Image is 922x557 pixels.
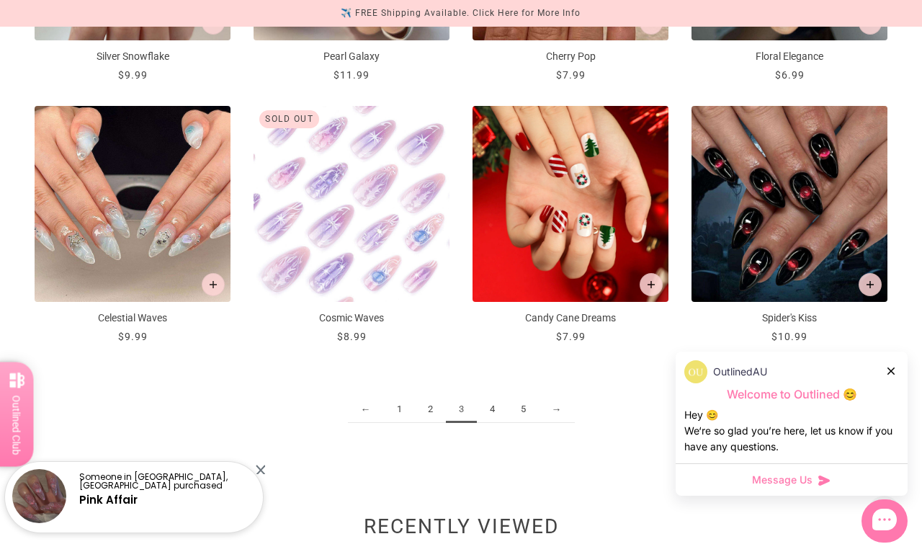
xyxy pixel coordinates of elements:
p: Someone in [GEOGRAPHIC_DATA], [GEOGRAPHIC_DATA] purchased [79,473,251,490]
p: Candy Cane Dreams [473,311,668,326]
span: $8.99 [337,331,367,342]
span: $9.99 [118,331,148,342]
img: data:image/png;base64,iVBORw0KGgoAAAANSUhEUgAAACQAAAAkCAYAAADhAJiYAAAAAXNSR0IArs4c6QAAAERlWElmTU0... [684,360,707,383]
span: Message Us [752,473,813,487]
div: Sold out [259,110,319,128]
a: ← [348,396,384,423]
span: $7.99 [556,331,586,342]
span: 3 [446,396,477,423]
a: 1 [384,396,415,423]
p: Floral Elegance [691,49,887,64]
a: Celestial Waves [35,106,230,344]
p: Pearl Galaxy [254,49,449,64]
span: $11.99 [334,69,370,81]
a: Candy Cane Dreams [473,106,668,344]
a: 5 [508,396,539,423]
span: $9.99 [118,69,148,81]
p: Welcome to Outlined 😊 [684,387,899,402]
a: Spider's Kiss [691,106,887,344]
p: Spider's Kiss [691,311,887,326]
div: Hey 😊 We‘re so glad you’re here, let us know if you have any questions. [684,407,899,455]
button: Add to cart [202,273,225,296]
p: Celestial Waves [35,311,230,326]
a: 4 [477,396,508,423]
p: Silver Snowflake [35,49,230,64]
span: $10.99 [771,331,807,342]
p: Cherry Pop [473,49,668,64]
button: Add to cart [640,273,663,296]
p: OutlinedAU [713,364,767,380]
button: Add to cart [859,273,882,296]
a: → [539,396,575,423]
h2: Recently viewed [35,522,887,538]
p: Cosmic Waves [254,311,449,326]
a: Cosmic Waves [254,106,449,344]
span: $7.99 [556,69,586,81]
a: Pink Affair [79,492,138,507]
span: $6.99 [775,69,805,81]
a: 2 [415,396,446,423]
div: ✈️ FREE Shipping Available. Click Here for More Info [341,6,581,21]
